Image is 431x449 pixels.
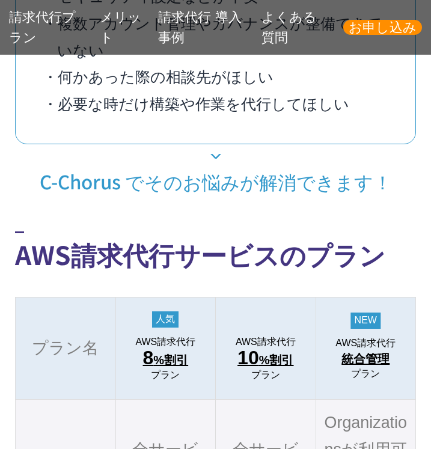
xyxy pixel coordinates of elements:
a: AWS請求代行 10%割引プラン [222,337,309,380]
a: よくある質問 [261,7,328,47]
span: プラン [151,370,180,380]
li: ・必要な時だけ構築や作業を代行してほしい [43,90,388,117]
a: 請求代行プラン [9,7,86,47]
span: AWS請求代行 [135,337,195,347]
span: AWS請求代行 [236,337,296,347]
span: %割引 [143,348,189,370]
span: 統合管理 [341,349,390,368]
li: ・何かあった際の相談先がほしい [43,63,388,90]
p: C-Chorus でそのお悩みが解消できます！ [15,144,416,195]
span: AWS請求代行 [335,338,396,349]
a: メリット [100,7,145,47]
span: プラン [351,368,380,379]
th: プラン名 [16,298,116,400]
a: お申し込み [343,20,422,35]
a: AWS請求代行 統合管理プラン [322,338,409,379]
a: 請求代行 導入事例 [158,7,248,47]
a: AWS請求代行 8%割引 プラン [122,337,209,380]
span: お申し込み [343,17,422,38]
span: プラン [251,370,280,380]
h2: AWS請求代行サービスのプラン [15,231,416,273]
span: %割引 [237,348,293,370]
span: 10 [237,347,259,368]
span: 8 [143,347,154,368]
